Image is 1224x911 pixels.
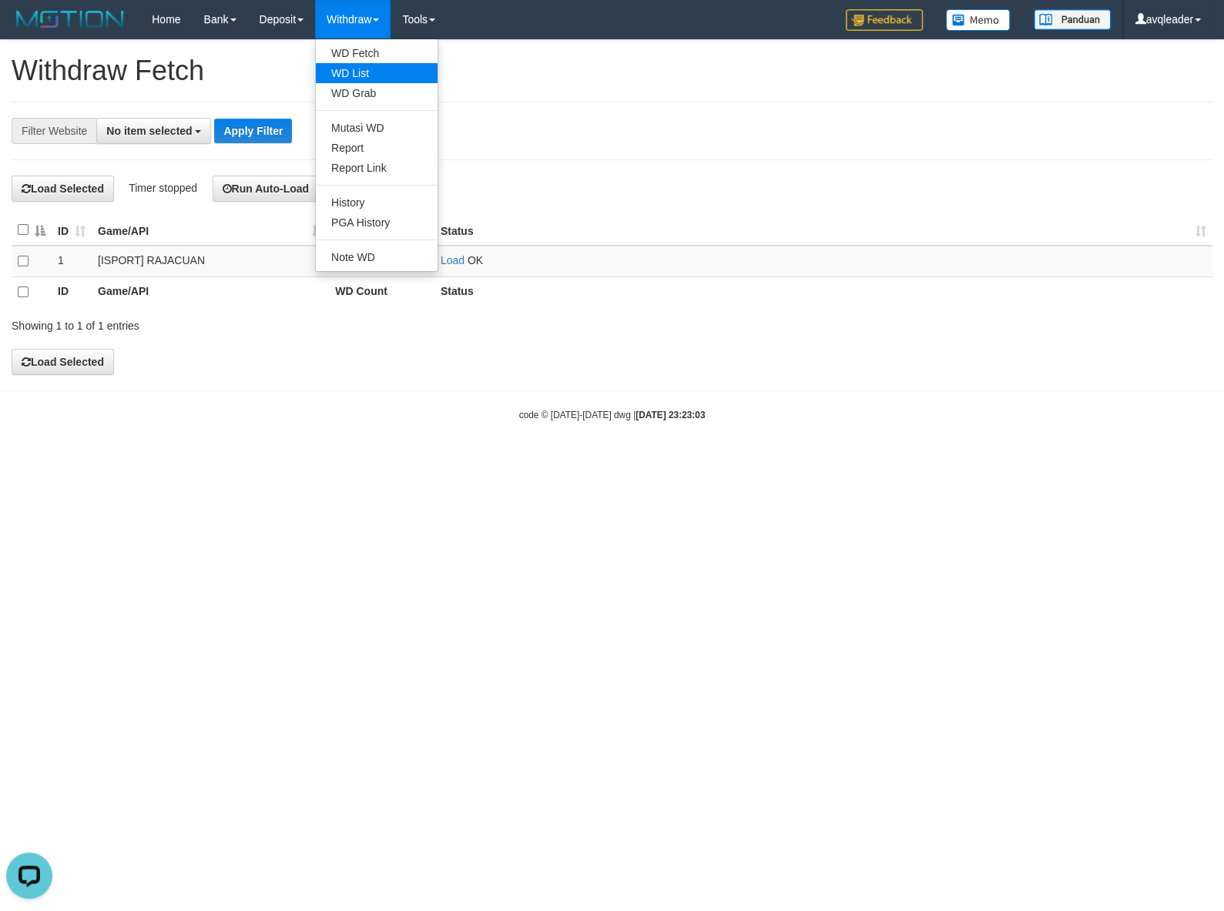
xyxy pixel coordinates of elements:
span: OK [468,254,483,266]
th: Game/API: activate to sort column ascending [92,215,329,246]
button: Open LiveChat chat widget [6,6,52,52]
div: Filter Website [12,118,96,144]
a: PGA History [316,213,438,233]
h1: Withdraw Fetch [12,55,1212,86]
th: Status: activate to sort column ascending [434,215,1212,246]
button: No item selected [96,118,211,144]
div: Showing 1 to 1 of 1 entries [12,312,498,333]
a: Report [316,138,438,158]
a: Load [441,254,464,266]
button: Run Auto-Load [213,176,320,202]
a: WD List [316,63,438,83]
small: code © [DATE]-[DATE] dwg | [519,410,706,420]
td: 1 [52,246,92,277]
a: WD Fetch [316,43,438,63]
img: panduan.png [1034,9,1111,30]
td: [ISPORT] RAJACUAN [92,246,329,277]
button: Load Selected [12,176,114,202]
a: Mutasi WD [316,118,438,138]
th: ID [52,276,92,307]
button: Load Selected [12,349,114,375]
a: Report Link [316,158,438,178]
button: Apply Filter [214,119,292,143]
th: WD Count [329,276,434,307]
strong: [DATE] 23:23:03 [635,410,705,420]
th: Game/API [92,276,329,307]
a: History [316,193,438,213]
img: Button%20Memo.svg [946,9,1011,31]
a: WD Grab [316,83,438,103]
th: ID: activate to sort column ascending [52,215,92,246]
th: Status [434,276,1212,307]
img: MOTION_logo.png [12,8,129,31]
a: Note WD [316,247,438,267]
img: Feedback.jpg [846,9,923,31]
span: No item selected [106,125,192,137]
span: Timer stopped [129,182,197,194]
